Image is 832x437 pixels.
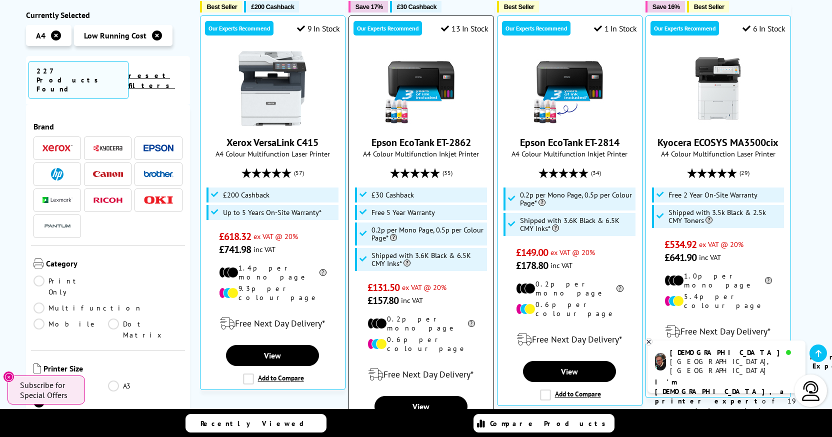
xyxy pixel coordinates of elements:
[532,51,607,126] img: Epson EcoTank ET-2814
[143,144,173,152] img: Epson
[42,145,72,152] img: Xerox
[219,243,251,256] span: £741.98
[223,208,321,216] span: Up to 5 Years On-Site Warranty*
[3,371,14,382] button: Close
[655,353,666,370] img: chris-livechat.png
[33,302,142,313] a: Multifunction
[520,191,633,207] span: 0.2p per Mono Page, 0.5p per Colour Page*
[739,163,749,182] span: (29)
[383,51,458,126] img: Epson EcoTank ET-2862
[93,194,123,206] a: Ricoh
[33,275,108,297] a: Print Only
[42,142,72,154] a: Xerox
[128,71,175,90] a: reset filters
[367,281,400,294] span: £131.50
[550,260,572,270] span: inc VAT
[668,191,757,199] span: Free 2 Year On-Site Warranty
[235,51,310,126] img: Xerox VersaLink C415
[43,363,182,375] span: Printer Size
[219,263,326,281] li: 1.4p per mono page
[516,279,623,297] li: 0.2p per mono page
[645,1,685,12] button: Save 16%
[668,208,781,224] span: Shipped with 3.5k Black & 2.5k CMY Toners
[200,1,242,12] button: Best Seller
[93,142,123,154] a: Kyocera
[502,149,637,158] span: A4 Colour Multifunction Inkjet Printer
[516,259,548,272] span: £178.80
[253,244,275,254] span: inc VAT
[354,149,488,158] span: A4 Colour Multifunction Inkjet Printer
[694,3,724,10] span: Best Seller
[801,381,821,401] img: user-headset-light.svg
[651,317,785,345] div: modal_delivery
[657,136,778,149] a: Kyocera ECOSYS MA3500cix
[397,3,436,10] span: £30 Cashback
[42,197,72,203] img: Lexmark
[402,282,446,292] span: ex VAT @ 20%
[226,345,319,366] a: View
[46,258,182,270] span: Category
[143,196,173,204] img: OKI
[550,247,595,257] span: ex VAT @ 20%
[108,380,182,391] a: A3
[442,163,452,182] span: (35)
[367,335,475,353] li: 0.6p per colour page
[473,414,614,432] a: Compare Products
[516,246,548,259] span: £149.00
[42,168,72,180] a: HP
[354,360,488,388] div: modal_delivery
[670,357,797,375] div: [GEOGRAPHIC_DATA], [GEOGRAPHIC_DATA]
[93,171,123,177] img: Canon
[355,3,383,10] span: Save 17%
[353,21,422,35] div: Our Experts Recommend
[143,168,173,180] a: Brother
[591,163,601,182] span: (34)
[687,1,729,12] button: Best Seller
[205,309,340,337] div: modal_delivery
[33,318,108,340] a: Mobile
[143,194,173,206] a: OKI
[502,325,637,353] div: modal_delivery
[42,220,72,232] a: Pantum
[655,377,798,434] p: of 19 years! I can help you choose the right product
[390,1,441,12] button: £30 Cashback
[664,238,697,251] span: £534.92
[742,23,785,33] div: 6 In Stock
[93,197,123,203] img: Ricoh
[651,149,785,158] span: A4 Colour Multifunction Laser Printer
[401,295,423,305] span: inc VAT
[108,318,182,340] a: Dot Matrix
[532,118,607,128] a: Epson EcoTank ET-2814
[42,194,72,206] a: Lexmark
[520,136,619,149] a: Epson EcoTank ET-2814
[441,23,488,33] div: 13 In Stock
[297,23,340,33] div: 9 In Stock
[699,239,743,249] span: ex VAT @ 20%
[594,23,637,33] div: 1 In Stock
[490,419,611,428] span: Compare Products
[20,380,75,400] span: Subscribe for Special Offers
[664,292,772,310] li: 5.4p per colour page
[294,163,304,182] span: (57)
[371,136,471,149] a: Epson EcoTank ET-2862
[93,144,123,152] img: Kyocera
[143,142,173,154] a: Epson
[33,121,182,131] span: Brand
[219,230,251,243] span: £618.32
[664,251,697,264] span: £641.90
[664,271,772,289] li: 1.0p per mono page
[243,373,304,384] label: Add to Compare
[219,284,326,302] li: 9.3p per colour page
[516,300,623,318] li: 0.6p per colour page
[497,1,539,12] button: Best Seller
[226,136,318,149] a: Xerox VersaLink C415
[33,258,43,268] img: Category
[523,361,616,382] a: View
[655,377,787,405] b: I'm [DEMOGRAPHIC_DATA], a printer expert
[200,419,314,428] span: Recently Viewed
[371,191,414,199] span: £30 Cashback
[520,216,633,232] span: Shipped with 3.6K Black & 6.5K CMY Inks*
[383,118,458,128] a: Epson EcoTank ET-2862
[207,3,237,10] span: Best Seller
[51,168,63,180] img: HP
